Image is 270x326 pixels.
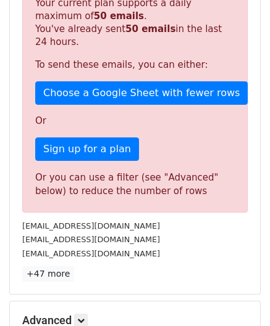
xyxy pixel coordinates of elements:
[22,249,160,258] small: [EMAIL_ADDRESS][DOMAIN_NAME]
[22,221,160,230] small: [EMAIL_ADDRESS][DOMAIN_NAME]
[208,267,270,326] iframe: Chat Widget
[22,235,160,244] small: [EMAIL_ADDRESS][DOMAIN_NAME]
[22,266,74,282] a: +47 more
[35,59,235,71] p: To send these emails, you can either:
[35,137,139,161] a: Sign up for a plan
[35,81,248,105] a: Choose a Google Sheet with fewer rows
[35,171,235,198] div: Or you can use a filter (see "Advanced" below) to reduce the number of rows
[94,10,144,22] strong: 50 emails
[125,23,175,35] strong: 50 emails
[35,115,235,128] p: Or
